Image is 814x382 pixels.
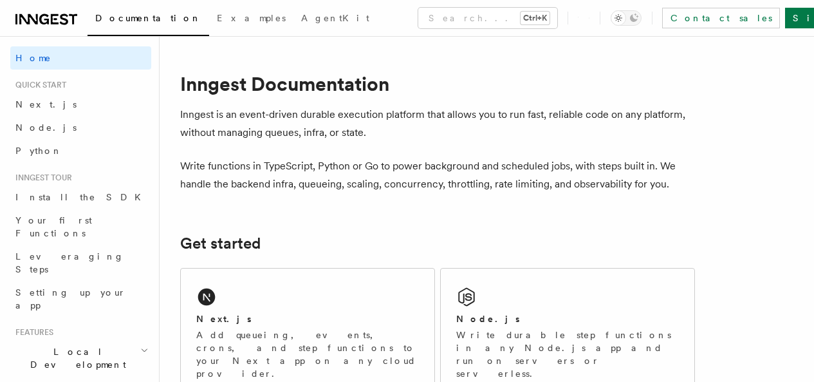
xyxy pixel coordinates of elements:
[611,10,642,26] button: Toggle dark mode
[10,80,66,90] span: Quick start
[10,340,151,376] button: Local Development
[456,329,679,380] p: Write durable step functions in any Node.js app and run on servers or serverless.
[15,146,62,156] span: Python
[10,139,151,162] a: Python
[217,13,286,23] span: Examples
[301,13,369,23] span: AgentKit
[10,327,53,338] span: Features
[15,251,124,274] span: Leveraging Steps
[10,186,151,209] a: Install the SDK
[180,72,695,95] h1: Inngest Documentation
[10,345,140,371] span: Local Development
[95,13,201,23] span: Documentation
[521,12,550,24] kbd: Ctrl+K
[293,4,377,35] a: AgentKit
[15,192,149,202] span: Install the SDK
[15,122,77,133] span: Node.js
[10,46,151,70] a: Home
[209,4,293,35] a: Examples
[88,4,209,36] a: Documentation
[15,287,126,310] span: Setting up your app
[10,209,151,245] a: Your first Functions
[15,52,51,64] span: Home
[180,157,695,193] p: Write functions in TypeScript, Python or Go to power background and scheduled jobs, with steps bu...
[196,329,419,380] p: Add queueing, events, crons, and step functions to your Next app on any cloud provider.
[10,281,151,317] a: Setting up your app
[15,215,92,238] span: Your first Functions
[10,116,151,139] a: Node.js
[196,312,252,325] h2: Next.js
[10,245,151,281] a: Leveraging Steps
[418,8,557,28] button: Search...Ctrl+K
[662,8,780,28] a: Contact sales
[180,234,261,253] a: Get started
[180,106,695,142] p: Inngest is an event-driven durable execution platform that allows you to run fast, reliable code ...
[10,173,72,183] span: Inngest tour
[10,93,151,116] a: Next.js
[456,312,520,325] h2: Node.js
[15,99,77,110] span: Next.js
